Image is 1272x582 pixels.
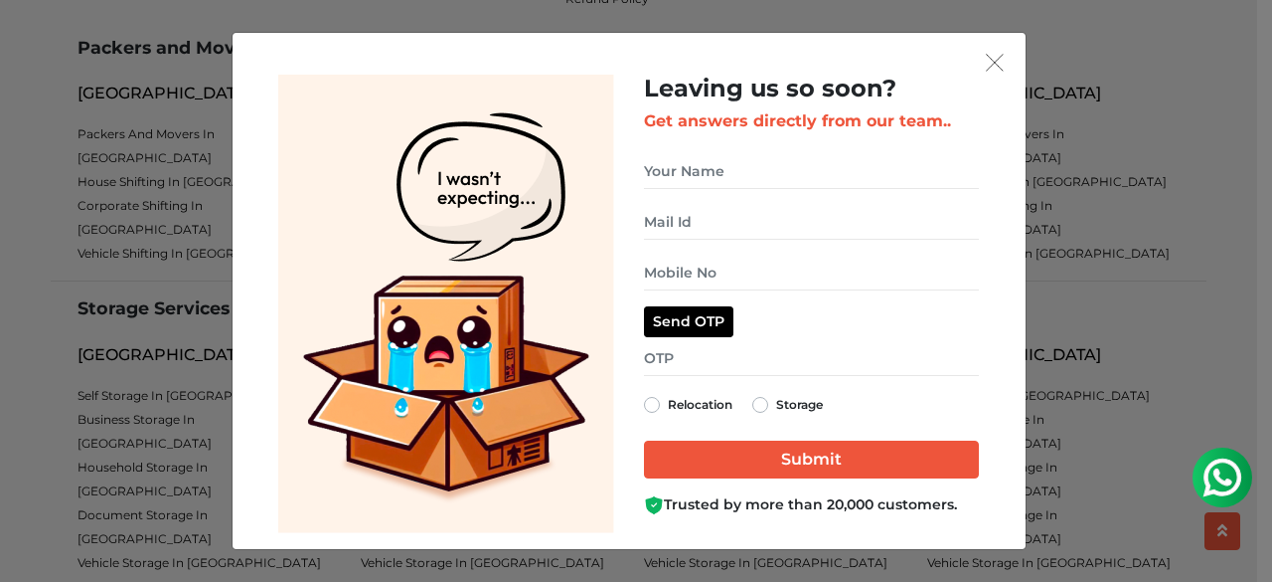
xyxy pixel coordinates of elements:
h3: Get answers directly from our team.. [644,111,979,130]
img: exit [986,54,1004,72]
div: Trusted by more than 20,000 customers. [644,494,979,515]
img: whatsapp-icon.svg [20,20,60,60]
h2: Leaving us so soon? [644,75,979,103]
label: Storage [776,393,823,417]
input: Mobile No [644,256,979,291]
button: Send OTP [644,306,733,337]
input: OTP [644,341,979,376]
label: Relocation [668,393,732,417]
input: Submit [644,441,979,479]
input: Mail Id [644,205,979,240]
img: Lead Welcome Image [278,75,614,533]
img: Boxigo Customer Shield [644,495,664,515]
input: Your Name [644,154,979,189]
